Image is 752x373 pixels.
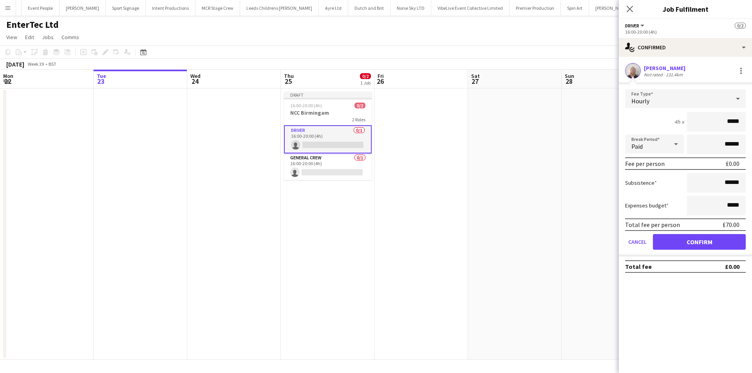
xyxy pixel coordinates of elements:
div: Fee per person [625,160,665,168]
button: MCR Stage Crew [195,0,240,16]
app-job-card: Draft16:00-20:00 (4h)0/2NCC Birmingam2 RolesDriver0/116:00-20:00 (4h) General Crew0/116:00-20:00 ... [284,92,372,180]
span: Jobs [42,34,54,41]
button: [PERSON_NAME] [60,0,106,16]
div: Not rated [644,72,664,77]
div: [DATE] [6,60,24,68]
span: 27 [470,77,480,86]
button: [PERSON_NAME] Flowers [589,0,651,16]
div: 131.4km [664,72,684,77]
span: Comms [61,34,79,41]
div: £70.00 [723,221,739,229]
button: VibeLive Event Collective Limited [431,0,510,16]
button: Intent Productions [146,0,195,16]
span: 2 Roles [352,117,365,123]
button: Dutch and Brit [348,0,390,16]
a: Jobs [39,32,57,42]
button: Spin Art [561,0,589,16]
div: 4h x [674,118,684,125]
app-card-role: Driver0/116:00-20:00 (4h) [284,125,372,153]
span: 16:00-20:00 (4h) [290,103,322,108]
span: Paid [631,142,643,150]
span: 0/2 [735,23,746,29]
span: 0/2 [354,103,365,108]
span: Week 39 [26,61,45,67]
button: Ayre Ltd [319,0,348,16]
span: Driver [625,23,639,29]
label: Subsistence [625,179,657,186]
a: Comms [58,32,82,42]
span: Edit [25,34,34,41]
span: Hourly [631,97,649,105]
span: Fri [378,72,384,79]
div: 16:00-20:00 (4h) [625,29,746,35]
div: BST [49,61,56,67]
a: Edit [22,32,37,42]
label: Expenses budget [625,202,669,209]
span: 26 [376,77,384,86]
button: Driver [625,23,645,29]
span: 24 [189,77,201,86]
span: Tue [97,72,106,79]
button: Norse Sky LTD [390,0,431,16]
span: 22 [2,77,13,86]
div: [PERSON_NAME] [644,65,685,72]
button: Cancel [625,234,650,250]
span: Wed [190,72,201,79]
div: Confirmed [619,38,752,57]
span: 25 [283,77,294,86]
h3: NCC Birmingam [284,109,372,116]
div: Draft [284,92,372,98]
div: Total fee per person [625,221,680,229]
span: 0/2 [360,73,371,79]
span: View [6,34,17,41]
button: Sport Signage [106,0,146,16]
span: 28 [564,77,574,86]
button: Leeds Childrens [PERSON_NAME] [240,0,319,16]
button: Premier Production [510,0,561,16]
div: Total fee [625,263,652,270]
div: £0.00 [726,160,739,168]
h3: Job Fulfilment [619,4,752,14]
button: Event People [22,0,60,16]
h1: EnterTec Ltd [6,19,59,31]
span: Thu [284,72,294,79]
span: 23 [96,77,106,86]
button: Confirm [653,234,746,250]
span: Mon [3,72,13,79]
a: View [3,32,20,42]
span: Sun [565,72,574,79]
div: 1 Job [360,80,371,86]
span: Sat [471,72,480,79]
app-card-role: General Crew0/116:00-20:00 (4h) [284,153,372,180]
div: £0.00 [725,263,739,270]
